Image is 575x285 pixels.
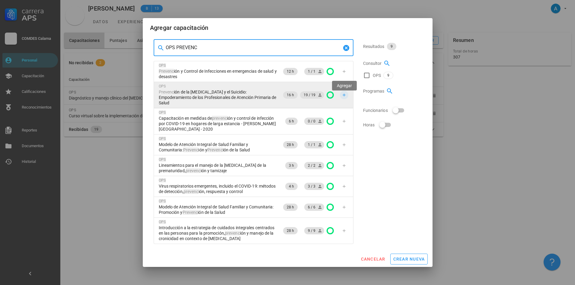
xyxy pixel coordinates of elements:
div: Agregar capacitación [150,23,209,33]
span: 3 / 3 [308,183,321,190]
span: 28 h [287,227,294,234]
span: 9 / 9 [308,227,321,234]
mark: OPS [159,84,166,88]
span: 2 / 2 [308,162,321,169]
mark: OPS [159,110,166,115]
mark: Prevenc [183,147,199,152]
mark: prevenc [184,189,199,194]
mark: Prevenc [207,147,223,152]
input: Buscar capacitación… [166,43,341,52]
span: 9 [391,43,393,50]
button: cancelar [358,254,388,264]
mark: OPS [159,137,166,141]
mark: Prevenc [159,69,174,74]
mark: OPS [159,199,166,203]
span: 16 h [287,91,294,99]
span: 28 h [287,204,294,211]
button: Clear [343,44,350,52]
mark: prevenc [225,231,240,236]
mark: OPS [159,63,166,68]
span: ión y Control de Infecciones en emergencias de salud y desastres [159,68,277,79]
span: Introducción a la estrategia de cuidados integrales centrados en las personas para la promoción, ... [159,225,277,241]
span: 6 h [289,118,294,125]
span: 19 / 19 [304,91,321,99]
mark: OPS [159,157,166,162]
span: 0 / 0 [308,118,321,125]
span: cancelar [360,257,385,261]
span: 1 / 1 [308,68,321,75]
mark: OPS [159,220,166,224]
span: Modelo de Atención Integral de Salud Familiar y Comunitaria: ión y ión de la Salud [159,142,277,153]
mark: OPS [159,178,166,182]
div: Horas [363,118,422,132]
div: Consultor [363,56,422,71]
span: ión de la [MEDICAL_DATA] y el Suicidio: Empoderamiento de los Profesionales de Atención Primaria ... [159,89,277,106]
span: 6 / 6 [308,204,321,211]
div: Programas [363,84,422,98]
span: OPS [373,72,381,78]
mark: Prevenc [183,210,198,215]
button: crear nueva [390,254,428,264]
span: Virus respiratorios emergentes, incluido el COVID-19: métodos de detección, ión, respuesta y control [159,183,277,194]
mark: prevenc [186,168,201,173]
span: 9 [387,72,389,79]
mark: Prevenc [159,90,174,94]
span: 1 / 1 [308,141,321,148]
span: 3 h [289,162,294,169]
div: Resultados [363,39,422,54]
span: 4 h [289,183,294,190]
span: Lineamientos para el manejo de la [MEDICAL_DATA] de la prematuridad, ión y tamizaje [159,163,277,173]
span: crear nueva [393,257,425,261]
div: Funcionarios [363,103,422,118]
mark: prevenc [212,116,227,121]
span: 12 h [287,68,294,75]
span: 28 h [287,141,294,148]
span: Modelo de Atención Integral de Salud Familiar y Comunitaria: Promoción y ión de la Salud [159,204,277,215]
span: Capacitación en medidas de ión y control de infección por COVID-19 en hogares de larga estancia -... [159,116,277,132]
